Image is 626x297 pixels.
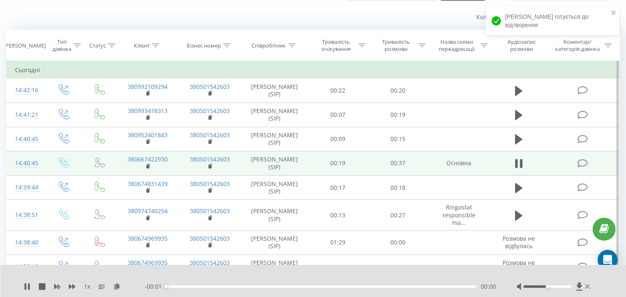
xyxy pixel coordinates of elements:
td: 00:20 [368,78,428,103]
a: 380501542603 [190,107,230,115]
a: 380501542603 [190,180,230,188]
span: Ringostat responsible ma... [442,203,475,226]
div: 14:41:21 [15,107,36,123]
div: Аудіозапис розмови [498,38,546,53]
td: [PERSON_NAME] (SIP) [241,255,308,279]
div: 14:39:44 [15,179,36,196]
div: Співробітник [252,42,286,49]
div: Назва схеми переадресації [435,38,478,53]
a: 380667422930 [128,155,168,163]
div: Тип дзвінка [52,38,71,53]
div: 14:40:45 [15,155,36,171]
td: Сьогодні [7,62,620,78]
td: [PERSON_NAME] (SIP) [241,127,308,151]
td: 00:09 [308,127,368,151]
a: 380501542603 [190,234,230,242]
a: 380501542603 [190,207,230,215]
td: 01:29 [308,230,368,254]
a: 380974740254 [128,207,168,215]
div: 14:42:16 [15,82,36,98]
td: 00:27 [368,200,428,231]
div: Accessibility label [164,285,168,288]
td: 00:14 [308,255,368,279]
div: Тривалість очікування [316,38,357,53]
div: Коментар/категорія дзвінка [553,38,602,53]
span: 1 x [84,282,90,291]
a: 380992109294 [128,83,168,91]
div: 14:38:51 [15,207,36,223]
td: 00:00 [368,255,428,279]
a: 380993478313 [128,107,168,115]
div: Accessibility label [546,285,549,288]
a: Коли дані можуть відрізнятися вiд інших систем [476,13,620,21]
td: 00:19 [308,151,368,175]
td: [PERSON_NAME] (SIP) [241,230,308,254]
div: 14:38:40 [15,234,36,251]
td: 00:07 [308,103,368,127]
div: Бізнес номер [187,42,221,49]
div: Статус [89,42,106,49]
td: 00:13 [308,200,368,231]
a: 380501542603 [190,83,230,91]
div: [PERSON_NAME] готується до відтворення [486,7,619,35]
button: close [611,9,617,17]
td: 00:18 [368,176,428,200]
a: 380501542603 [190,131,230,139]
div: Open Intercom Messenger [598,250,618,270]
td: 00:22 [308,78,368,103]
td: [PERSON_NAME] (SIP) [241,151,308,175]
td: 00:00 [368,230,428,254]
td: [PERSON_NAME] (SIP) [241,103,308,127]
a: 380952401843 [128,131,168,139]
div: 14:40:45 [15,131,36,147]
td: 00:37 [368,151,428,175]
td: [PERSON_NAME] (SIP) [241,78,308,103]
div: Тривалість розмови [375,38,416,53]
td: [PERSON_NAME] (SIP) [241,200,308,231]
a: 380674969935 [128,259,168,267]
a: 380501542603 [190,155,230,163]
div: Клієнт [134,42,150,49]
span: Розмова не відбулась [503,234,535,250]
div: [PERSON_NAME] [4,42,46,49]
a: 380501542603 [190,259,230,267]
td: Основна [428,151,490,175]
td: [PERSON_NAME] (SIP) [241,176,308,200]
a: 380674831439 [128,180,168,188]
span: 00:00 [481,282,496,291]
a: 380674969935 [128,234,168,242]
span: - 00:01 [145,282,166,291]
td: 00:19 [368,103,428,127]
div: 14:38:18 [15,259,36,275]
span: Розмова не відбулась [503,259,535,274]
td: 00:15 [368,127,428,151]
td: 00:17 [308,176,368,200]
